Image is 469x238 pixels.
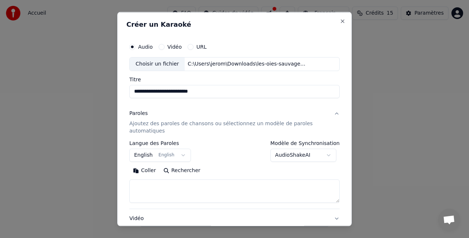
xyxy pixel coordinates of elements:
label: URL [196,44,207,49]
div: Choisir un fichier [130,57,185,71]
button: ParolesAjoutez des paroles de chansons ou sélectionnez un modèle de paroles automatiques [129,104,340,140]
h2: Créer un Karaoké [126,21,343,28]
label: Langue des Paroles [129,140,191,145]
div: Paroles [129,109,148,117]
div: ParolesAjoutez des paroles de chansons ou sélectionnez un modèle de paroles automatiques [129,140,340,208]
p: Ajoutez des paroles de chansons ou sélectionnez un modèle de paroles automatiques [129,120,328,134]
label: Audio [138,44,153,49]
button: Coller [129,164,160,176]
label: Modèle de Synchronisation [270,140,340,145]
button: Rechercher [160,164,204,176]
label: Titre [129,77,340,82]
label: Vidéo [167,44,182,49]
div: C:\Users\jerom\Downloads\les-oies-sauvages-[PERSON_NAME].mp3 [185,60,309,68]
